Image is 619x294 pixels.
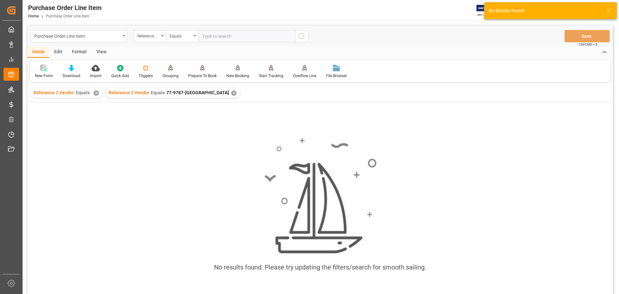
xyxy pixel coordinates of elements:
input: Type to search [198,30,295,42]
span: 77-9787-[GEOGRAPHIC_DATA] [166,90,229,95]
div: Overflow Line [293,73,316,79]
div: Grouping [162,73,179,79]
span: Equals [76,90,90,95]
button: open menu [166,30,198,42]
div: ✕ [231,90,237,96]
a: Home [28,14,39,18]
button: Save [565,30,610,42]
div: New Form [35,73,53,79]
button: open menu [31,30,127,42]
div: Edit [49,47,67,58]
span: Reference 2 Vendor [34,90,74,95]
div: Purchase Order Line Item [34,32,120,40]
div: File Browser [326,73,347,79]
span: Reference 2 Vendor [109,90,149,95]
div: View [92,47,111,58]
div: No results found. Please try updating the filters/search for smooth sailing. [214,262,426,272]
div: No Results found! [489,7,600,14]
div: Format [67,47,92,58]
div: Home [27,47,49,58]
div: New Booking [226,73,249,79]
div: Reference 2 Vendor [137,32,159,39]
span: Equals [151,90,165,95]
div: ✕ [93,90,99,96]
div: Import [90,73,102,79]
div: Equals [170,32,192,39]
div: Triggers [139,73,153,79]
button: open menu [134,30,166,42]
div: Start Tracking [259,73,283,79]
div: Download [63,73,80,79]
span: Ctrl/CMD + S [579,42,597,47]
div: Quick Add [111,73,129,79]
div: Prepare To Book [188,73,217,79]
img: Exertis%20JAM%20-%20Email%20Logo.jpg_1722504956.jpg [477,5,499,16]
img: smooth_sailing.jpeg [264,137,377,254]
button: search button [295,30,309,42]
div: Purchase Order Line Item [28,3,102,13]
